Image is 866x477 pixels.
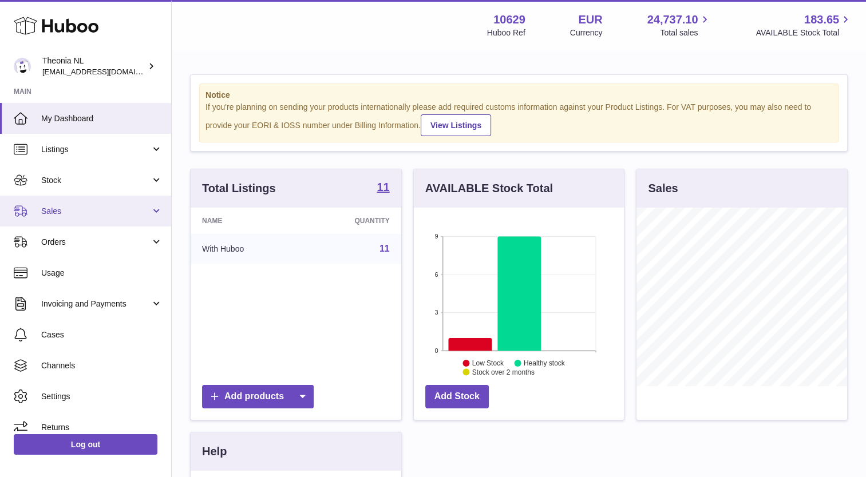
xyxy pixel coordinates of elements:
[524,359,566,367] text: Healthy stock
[756,27,852,38] span: AVAILABLE Stock Total
[205,102,832,136] div: If you're planning on sending your products internationally please add required customs informati...
[804,12,839,27] span: 183.65
[647,12,698,27] span: 24,737.10
[41,329,163,340] span: Cases
[487,27,525,38] div: Huboo Ref
[205,90,832,101] strong: Notice
[302,208,401,234] th: Quantity
[379,244,390,253] a: 11
[41,144,151,155] span: Listings
[41,237,151,248] span: Orders
[41,299,151,309] span: Invoicing and Payments
[434,271,438,278] text: 6
[42,67,168,76] span: [EMAIL_ADDRESS][DOMAIN_NAME]
[434,347,438,354] text: 0
[472,359,504,367] text: Low Stock
[660,27,711,38] span: Total sales
[648,181,678,196] h3: Sales
[377,181,389,195] a: 11
[42,55,145,77] div: Theonia NL
[647,12,711,38] a: 24,737.10 Total sales
[41,206,151,217] span: Sales
[202,444,227,459] h3: Help
[377,181,389,193] strong: 11
[41,360,163,371] span: Channels
[434,309,438,316] text: 3
[41,391,163,402] span: Settings
[434,233,438,240] text: 9
[493,12,525,27] strong: 10629
[191,208,302,234] th: Name
[570,27,603,38] div: Currency
[202,385,314,408] a: Add products
[421,114,491,136] a: View Listings
[41,175,151,186] span: Stock
[41,113,163,124] span: My Dashboard
[472,368,535,376] text: Stock over 2 months
[41,268,163,279] span: Usage
[202,181,276,196] h3: Total Listings
[578,12,602,27] strong: EUR
[756,12,852,38] a: 183.65 AVAILABLE Stock Total
[191,234,302,264] td: With Huboo
[425,181,553,196] h3: AVAILABLE Stock Total
[425,385,489,408] a: Add Stock
[14,434,157,455] a: Log out
[41,422,163,433] span: Returns
[14,58,31,75] img: info@wholesomegoods.eu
